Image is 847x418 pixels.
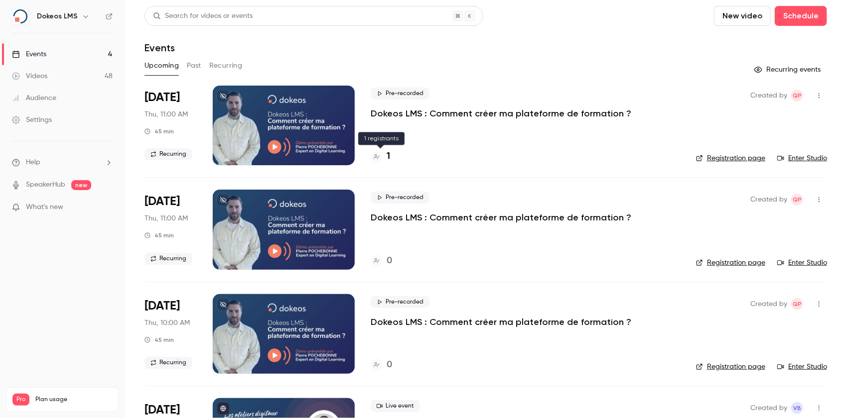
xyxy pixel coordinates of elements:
span: Qp [793,90,802,102]
iframe: Noticeable Trigger [101,203,113,212]
button: Schedule [775,6,827,26]
span: Created by [750,402,787,414]
span: Created by [750,298,787,310]
span: Thu, 11:00 AM [144,109,188,119]
a: Dokeos LMS : Comment créer ma plateforme de formation ? [371,107,631,119]
a: 1 [371,150,390,163]
h1: Events [144,42,175,54]
h4: 0 [387,358,392,372]
span: Vasileos Beck [791,402,803,414]
span: Recurring [144,357,192,369]
a: Registration page [696,362,765,372]
span: Thu, 11:00 AM [144,213,188,223]
span: Pre-recorded [371,88,429,100]
div: Sep 18 Thu, 11:00 AM (Europe/Paris) [144,86,197,165]
h6: Dokeos LMS [37,11,78,21]
div: 45 min [144,231,174,239]
a: 0 [371,358,392,372]
h4: 0 [387,254,392,268]
button: Upcoming [144,58,179,74]
div: Oct 2 Thu, 10:00 AM (Europe/Paris) [144,294,197,374]
a: Enter Studio [777,153,827,163]
div: Videos [12,71,47,81]
a: Dokeos LMS : Comment créer ma plateforme de formation ? [371,211,631,223]
div: Sep 25 Thu, 11:00 AM (Europe/Paris) [144,190,197,269]
span: VB [793,402,801,414]
a: Dokeos LMS : Comment créer ma plateforme de formation ? [371,316,631,328]
span: [DATE] [144,402,180,418]
span: Quentin partenaires@dokeos.com [791,298,803,310]
div: Audience [12,93,56,103]
a: 0 [371,254,392,268]
span: Quentin partenaires@dokeos.com [791,194,803,206]
span: Recurring [144,253,192,265]
button: Recurring events [750,62,827,78]
div: Settings [12,115,52,125]
a: Registration page [696,258,765,268]
span: Plan usage [35,396,112,404]
span: Pre-recorded [371,296,429,308]
span: Quentin partenaires@dokeos.com [791,90,803,102]
h4: 1 [387,150,390,163]
span: [DATE] [144,90,180,105]
a: SpeakerHub [26,180,65,190]
span: Help [26,157,40,168]
button: Past [187,58,201,74]
a: Enter Studio [777,362,827,372]
img: Dokeos LMS [12,8,28,24]
a: Registration page [696,153,765,163]
span: Created by [750,90,787,102]
span: Live event [371,400,420,412]
span: Thu, 10:00 AM [144,318,190,328]
span: Pro [12,394,29,406]
button: New video [714,6,771,26]
span: new [71,180,91,190]
a: Enter Studio [777,258,827,268]
div: 45 min [144,336,174,344]
div: 45 min [144,127,174,135]
span: [DATE] [144,298,180,314]
div: Events [12,49,46,59]
button: Recurring [209,58,243,74]
span: Pre-recorded [371,192,429,204]
div: Search for videos or events [153,11,253,21]
li: help-dropdown-opener [12,157,113,168]
span: Created by [750,194,787,206]
span: What's new [26,202,63,212]
span: Qp [793,298,802,310]
span: [DATE] [144,194,180,209]
span: Recurring [144,148,192,160]
span: Qp [793,194,802,206]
